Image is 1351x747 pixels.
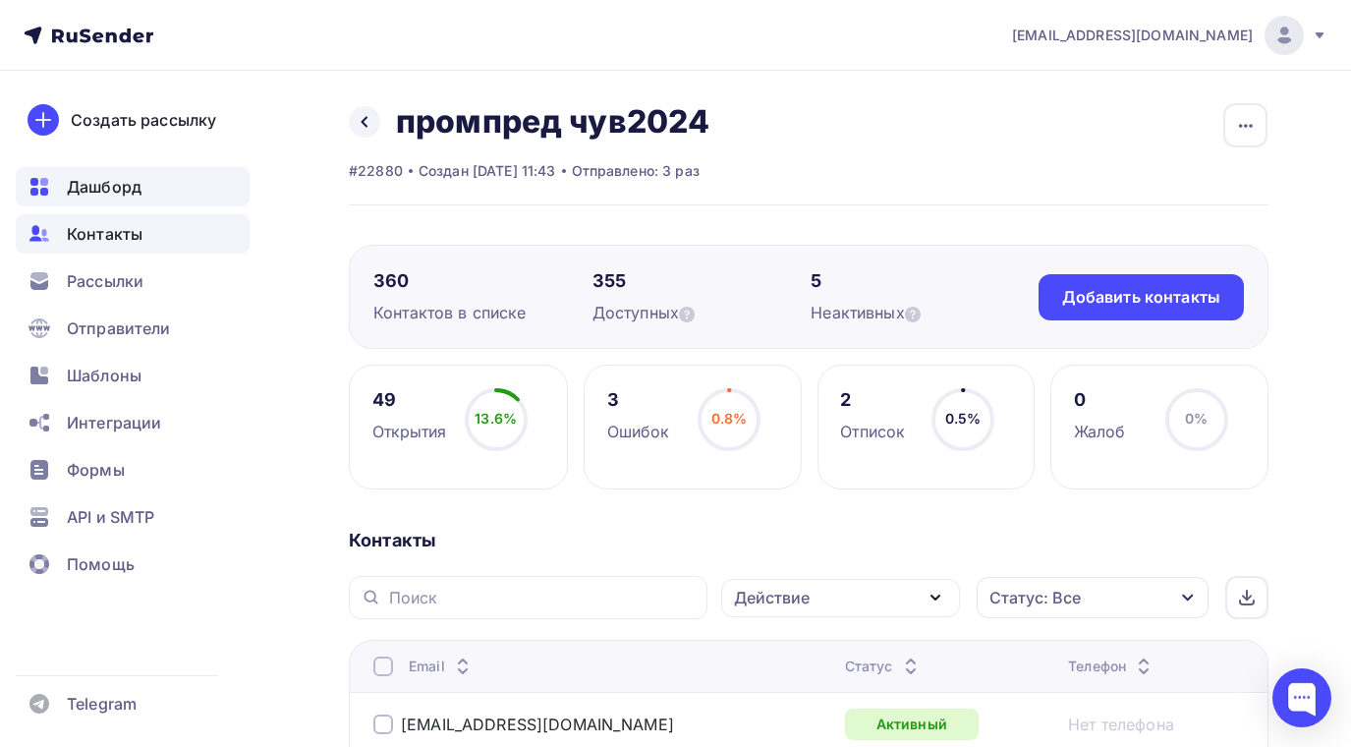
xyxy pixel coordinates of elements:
a: Отправители [16,309,250,348]
span: 13.6% [475,410,517,427]
div: 355 [592,269,812,293]
div: Создать рассылку [71,108,216,132]
button: Действие [721,579,960,617]
span: [EMAIL_ADDRESS][DOMAIN_NAME] [1012,26,1253,45]
span: Дашборд [67,175,141,199]
a: Формы [16,450,250,489]
span: Интеграции [67,411,161,434]
span: 0.5% [945,410,982,427]
span: Формы [67,458,125,482]
h2: промпред чув2024 [396,102,709,142]
div: #22880 [349,161,403,181]
div: Email [409,657,475,676]
span: Помощь [67,552,135,576]
span: Telegram [67,692,137,716]
div: Активный [845,709,979,740]
a: Шаблоны [16,356,250,395]
div: Статус: Все [989,586,1081,609]
span: API и SMTP [67,505,154,529]
span: Шаблоны [67,364,141,387]
div: Ошибок [607,420,670,443]
span: Рассылки [67,269,143,293]
input: Поиск [389,587,696,608]
a: Нет телефона [1068,713,1174,736]
a: Дашборд [16,167,250,206]
div: Создан [DATE] 11:43 [419,161,556,181]
div: 0 [1074,388,1126,412]
div: Действие [734,586,810,609]
a: [EMAIL_ADDRESS][DOMAIN_NAME] [1012,16,1327,55]
span: 0% [1185,410,1208,427]
div: 3 [607,388,670,412]
a: [EMAIL_ADDRESS][DOMAIN_NAME] [401,715,674,734]
div: Телефон [1068,657,1155,676]
a: Контакты [16,214,250,254]
div: Контактов в списке [373,301,592,324]
div: Отписок [840,420,905,443]
div: Открытия [372,420,447,443]
span: Отправители [67,316,171,340]
div: Добавить контакты [1062,286,1220,309]
div: 49 [372,388,447,412]
a: Рассылки [16,261,250,301]
span: 0.8% [711,410,748,427]
div: Доступных [592,301,812,324]
div: Отправлено: 3 раз [572,161,700,181]
span: Контакты [67,222,142,246]
div: Статус [845,657,923,676]
div: 360 [373,269,592,293]
button: Статус: Все [976,576,1210,619]
div: Неактивных [811,301,1030,324]
div: Контакты [349,529,1268,552]
div: Жалоб [1074,420,1126,443]
div: 5 [811,269,1030,293]
div: 2 [840,388,905,412]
